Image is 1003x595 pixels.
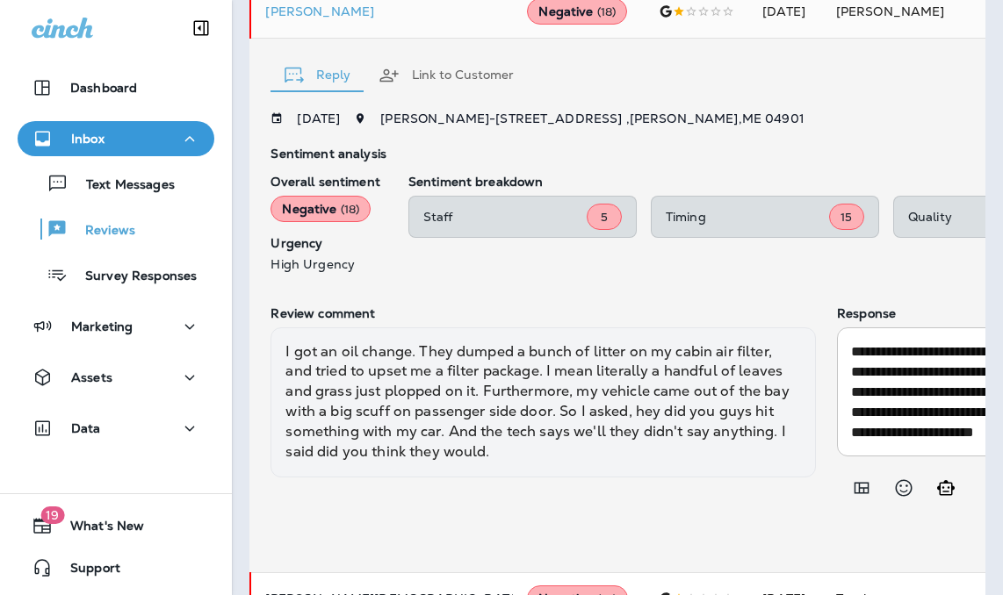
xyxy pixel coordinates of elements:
[69,177,175,194] p: Text Messages
[271,327,816,477] div: I got an oil change. They dumped a bunch of litter on my cabin air filter, and tried to upset me ...
[265,4,499,18] p: [PERSON_NAME]
[18,256,214,293] button: Survey Responses
[18,211,214,247] button: Reviews
[53,519,144,540] span: What's New
[18,309,214,344] button: Marketing
[18,360,214,395] button: Assets
[597,4,617,19] span: ( 18 )
[68,223,135,240] p: Reviews
[380,111,805,126] span: [PERSON_NAME] - [STREET_ADDRESS] , [PERSON_NAME] , ME 04901
[71,370,112,384] p: Assets
[364,44,528,107] button: Link to Customer
[928,470,963,505] button: Generate AI response
[271,306,816,320] p: Review comment
[18,70,214,105] button: Dashboard
[271,196,371,222] div: Negative
[601,210,608,225] span: 5
[271,236,379,250] p: Urgency
[18,411,214,446] button: Data
[18,165,214,202] button: Text Messages
[177,11,226,46] button: Collapse Sidebar
[40,506,64,524] span: 19
[341,202,360,217] span: ( 18 )
[666,210,829,224] p: Timing
[71,319,133,333] p: Marketing
[841,210,852,225] span: 15
[844,470,879,505] button: Add in a premade template
[71,421,101,435] p: Data
[18,121,214,156] button: Inbox
[71,132,105,146] p: Inbox
[423,210,587,224] p: Staff
[68,269,197,285] p: Survey Responses
[265,4,499,18] div: Click to view Customer Drawer
[271,44,364,107] button: Reply
[18,550,214,585] button: Support
[271,175,379,189] p: Overall sentiment
[297,111,340,125] p: [DATE]
[53,561,120,582] span: Support
[836,4,945,19] span: [PERSON_NAME]
[271,257,379,271] p: High Urgency
[70,81,137,95] p: Dashboard
[886,470,921,505] button: Select an emoji
[18,508,214,543] button: 19What's New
